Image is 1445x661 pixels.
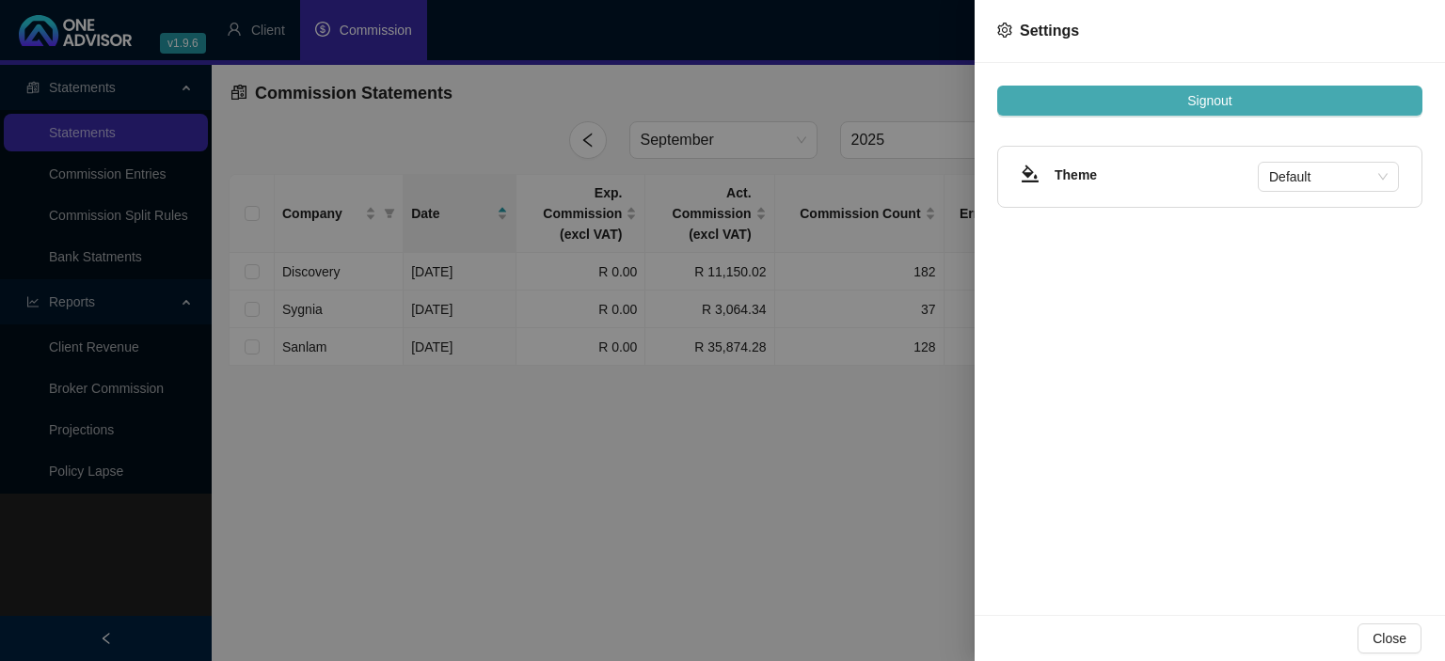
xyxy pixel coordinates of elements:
span: bg-colors [1021,165,1040,183]
span: Signout [1187,90,1231,111]
span: Default [1269,163,1388,191]
button: Close [1358,623,1421,653]
span: setting [997,23,1012,38]
span: Close [1373,628,1406,649]
button: Signout [997,86,1422,116]
h4: Theme [1055,165,1258,185]
span: Settings [1020,23,1079,39]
